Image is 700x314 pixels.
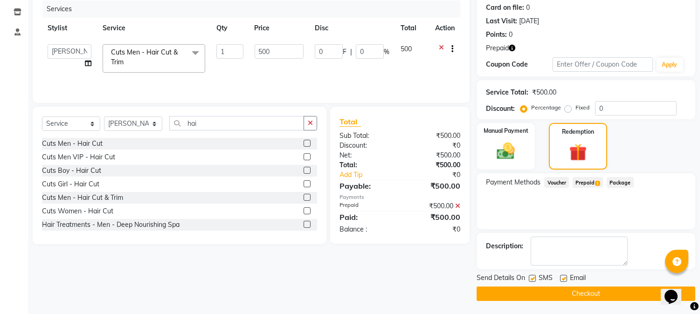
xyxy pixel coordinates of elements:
[573,177,603,188] span: Prepaid
[519,16,539,26] div: [DATE]
[430,18,460,39] th: Action
[400,212,468,223] div: ₹500.00
[400,180,468,191] div: ₹500.00
[111,48,178,66] span: Cuts Men - Hair Cut & Trim
[484,127,528,135] label: Manual Payment
[401,45,412,53] span: 500
[486,3,524,13] div: Card on file:
[544,177,569,188] span: Voucher
[657,58,683,72] button: Apply
[169,116,304,130] input: Search or Scan
[486,30,507,40] div: Points:
[400,201,468,211] div: ₹500.00
[333,212,400,223] div: Paid:
[343,47,347,57] span: F
[570,273,586,285] span: Email
[333,150,400,160] div: Net:
[97,18,211,39] th: Service
[400,160,468,170] div: ₹500.00
[411,170,468,180] div: ₹0
[43,0,467,18] div: Services
[564,142,592,163] img: _gift.svg
[595,181,600,186] span: 1
[42,193,123,203] div: Cuts Men - Hair Cut & Trim
[486,241,523,251] div: Description:
[526,3,530,13] div: 0
[333,201,400,211] div: Prepaid
[309,18,395,39] th: Disc
[333,131,400,141] div: Sub Total:
[477,287,695,301] button: Checkout
[333,225,400,234] div: Balance :
[562,128,594,136] label: Redemption
[575,103,589,112] label: Fixed
[486,60,553,69] div: Coupon Code
[333,180,400,191] div: Payable:
[486,88,528,97] div: Service Total:
[553,57,652,72] input: Enter Offer / Coupon Code
[486,43,509,53] span: Prepaid
[333,141,400,150] div: Discount:
[477,273,525,285] span: Send Details On
[395,18,430,39] th: Total
[661,277,691,305] iframe: chat widget
[211,18,249,39] th: Qty
[42,139,103,149] div: Cuts Men - Hair Cut
[333,170,411,180] a: Add Tip
[340,193,460,201] div: Payments
[400,131,468,141] div: ₹500.00
[333,160,400,170] div: Total:
[42,152,115,162] div: Cuts Men VIP - Hair Cut
[350,47,352,57] span: |
[42,179,99,189] div: Cuts Girl - Hair Cut
[532,88,556,97] div: ₹500.00
[124,58,128,66] a: x
[509,30,513,40] div: 0
[531,103,561,112] label: Percentage
[42,220,180,230] div: Hair Treatments - Men - Deep Nourishing Spa
[42,166,101,176] div: Cuts Boy - Hair Cut
[384,47,389,57] span: %
[42,206,113,216] div: Cuts Women - Hair Cut
[400,225,468,234] div: ₹0
[400,141,468,150] div: ₹0
[42,18,97,39] th: Stylist
[400,150,468,160] div: ₹500.00
[607,177,634,188] span: Package
[539,273,553,285] span: SMS
[340,117,361,127] span: Total
[486,16,517,26] div: Last Visit:
[486,177,541,187] span: Payment Methods
[491,141,520,162] img: _cash.svg
[249,18,309,39] th: Price
[486,104,515,114] div: Discount:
